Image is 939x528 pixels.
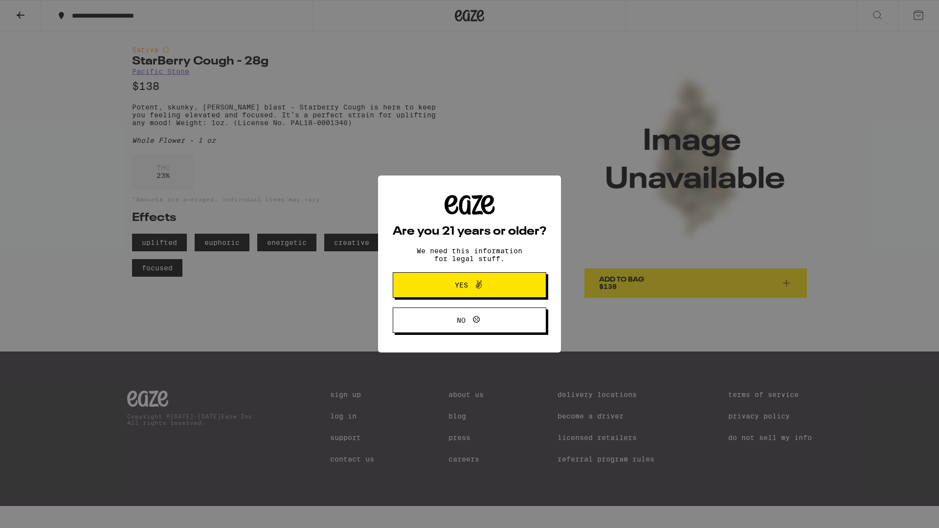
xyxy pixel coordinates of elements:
[393,272,546,298] button: Yes
[393,226,546,238] h2: Are you 21 years or older?
[393,308,546,333] button: No
[457,317,466,324] span: No
[455,282,468,288] span: Yes
[408,247,531,263] p: We need this information for legal stuff.
[878,499,929,523] iframe: Opens a widget where you can find more information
